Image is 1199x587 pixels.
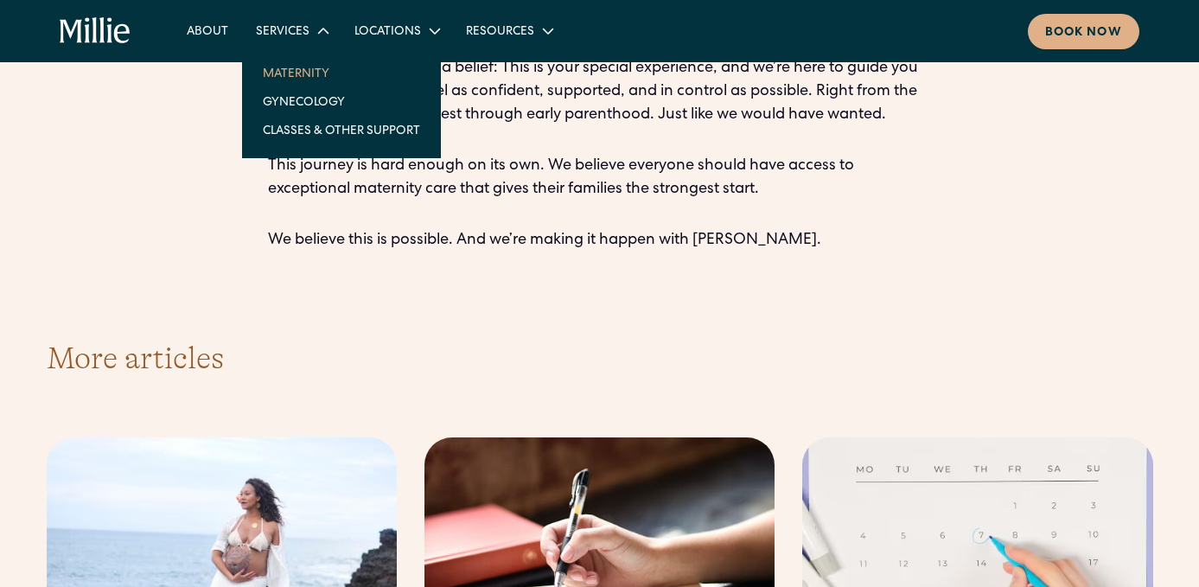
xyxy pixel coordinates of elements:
[452,16,565,45] div: Resources
[268,229,932,252] p: We believe this is possible. And we’re making it happen with [PERSON_NAME].
[1045,24,1122,42] div: Book now
[268,34,932,127] p: Behind every scheduled appointment, message, and expert-created resource in the [PERSON_NAME] app...
[242,16,341,45] div: Services
[268,155,932,201] p: This journey is hard enough on its own. We believe everyone should have access to exceptional mat...
[60,17,131,45] a: home
[256,23,309,41] div: Services
[1028,14,1139,49] a: Book now
[47,335,1153,382] h2: More articles
[242,45,441,158] nav: Services
[341,16,452,45] div: Locations
[173,16,242,45] a: About
[249,116,434,144] a: Classes & Other Support
[354,23,421,41] div: Locations
[249,59,434,87] a: Maternity
[466,23,534,41] div: Resources
[249,87,434,116] a: Gynecology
